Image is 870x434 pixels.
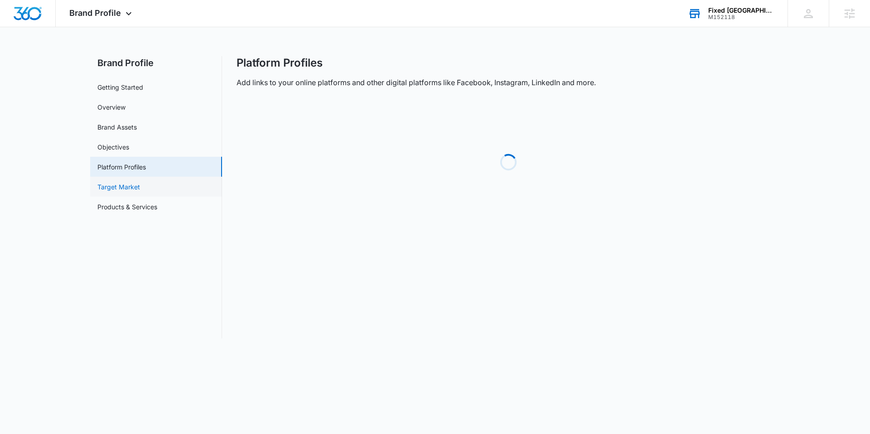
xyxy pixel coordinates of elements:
[97,82,143,92] a: Getting Started
[97,142,129,152] a: Objectives
[97,162,146,172] a: Platform Profiles
[90,56,222,70] h2: Brand Profile
[69,8,121,18] span: Brand Profile
[237,77,780,88] p: Add links to your online platforms and other digital platforms like Facebook, Instagram, LinkedIn...
[97,202,157,212] a: Products & Services
[708,14,774,20] div: account id
[97,122,137,132] a: Brand Assets
[97,102,126,112] a: Overview
[97,182,140,192] a: Target Market
[237,56,323,70] h1: Platform Profiles
[708,7,774,14] div: account name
